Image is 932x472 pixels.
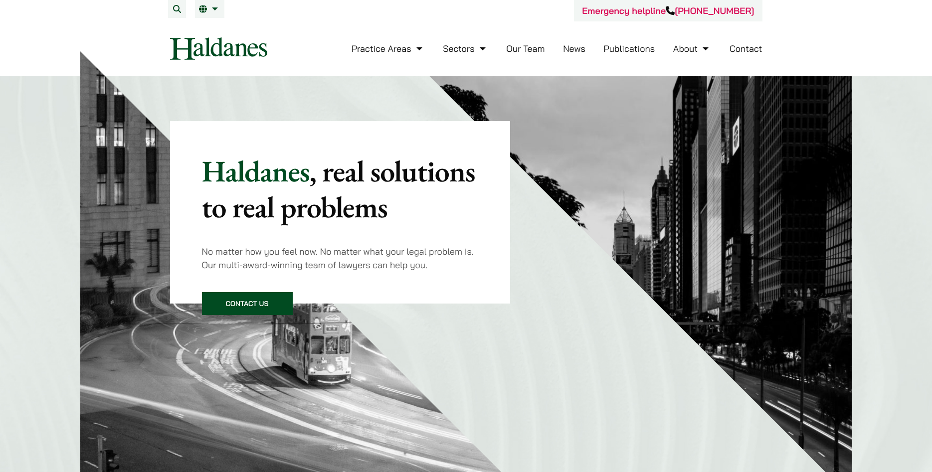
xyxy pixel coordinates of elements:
a: Emergency helpline[PHONE_NUMBER] [582,5,754,16]
img: Logo of Haldanes [170,37,267,60]
mark: , real solutions to real problems [202,152,475,226]
a: News [563,43,585,54]
a: EN [199,5,220,13]
a: Contact Us [202,292,293,315]
p: No matter how you feel now. No matter what your legal problem is. Our multi-award-winning team of... [202,245,479,272]
a: Sectors [443,43,488,54]
a: Contact [730,43,762,54]
a: Practice Areas [352,43,425,54]
p: Haldanes [202,153,479,225]
a: Publications [604,43,655,54]
a: About [673,43,711,54]
a: Our Team [506,43,545,54]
